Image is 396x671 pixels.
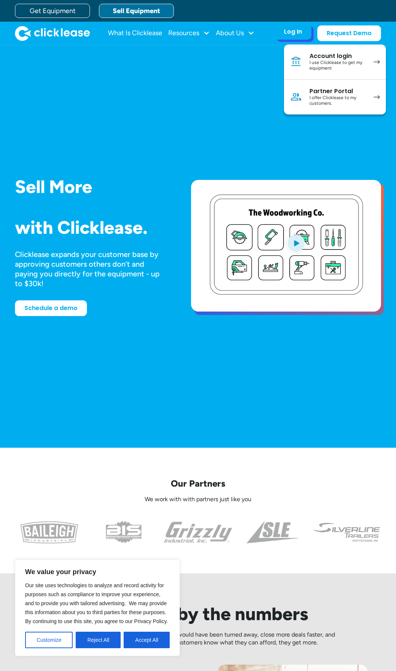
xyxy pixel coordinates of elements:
[374,95,380,99] img: arrow
[15,218,167,238] h1: with Clicklease.
[164,521,232,543] img: the grizzly industrial inc logo
[15,300,87,316] a: Schedule a demo
[15,4,90,18] a: Get Equipment
[290,56,302,68] img: Bank icon
[15,496,381,503] p: We work with with partners just like you
[25,582,168,624] span: Our site uses technologies to analyze and record activity for purposes such as compliance to impr...
[284,45,386,80] a: Account loginI use Clicklease to get my equipment
[247,521,298,543] img: a black and white photo of the side of a triangle
[312,521,381,543] img: undefined
[317,25,381,41] a: Request Demo
[15,26,90,41] a: home
[290,91,302,103] img: Person icon
[76,632,121,648] button: Reject All
[124,632,170,648] button: Accept All
[20,521,78,543] img: baileigh logo
[54,603,342,625] h2: Clicklease by the numbers
[309,88,366,95] div: Partner Portal
[99,4,174,18] a: Sell Equipment
[286,232,306,253] img: Blue play button logo on a light blue circular background
[15,26,90,41] img: Clicklease logo
[284,45,386,114] nav: Log In
[309,52,366,60] div: Account login
[309,95,366,107] div: I offer Clicklease to my customers.
[191,180,381,312] a: open lightbox
[54,631,342,647] p: Clicklease helps you sell to customers that would have been turned away, close more deals faster,...
[25,632,73,648] button: Customize
[284,80,386,114] a: Partner PortalI offer Clicklease to my customers.
[216,26,254,41] div: About Us
[284,28,302,36] div: Log In
[374,60,380,64] img: arrow
[108,26,162,41] a: What Is Clicklease
[15,560,180,656] div: We value your privacy
[106,521,142,543] img: the logo for beaver industrial supply
[15,177,167,197] h1: Sell More
[15,249,167,288] div: Clicklease expands your customer base by approving customers others don’t and paying you directly...
[25,567,170,576] p: We value your privacy
[168,26,210,41] div: Resources
[15,478,381,489] p: Our Partners
[309,60,366,71] div: I use Clicklease to get my equipment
